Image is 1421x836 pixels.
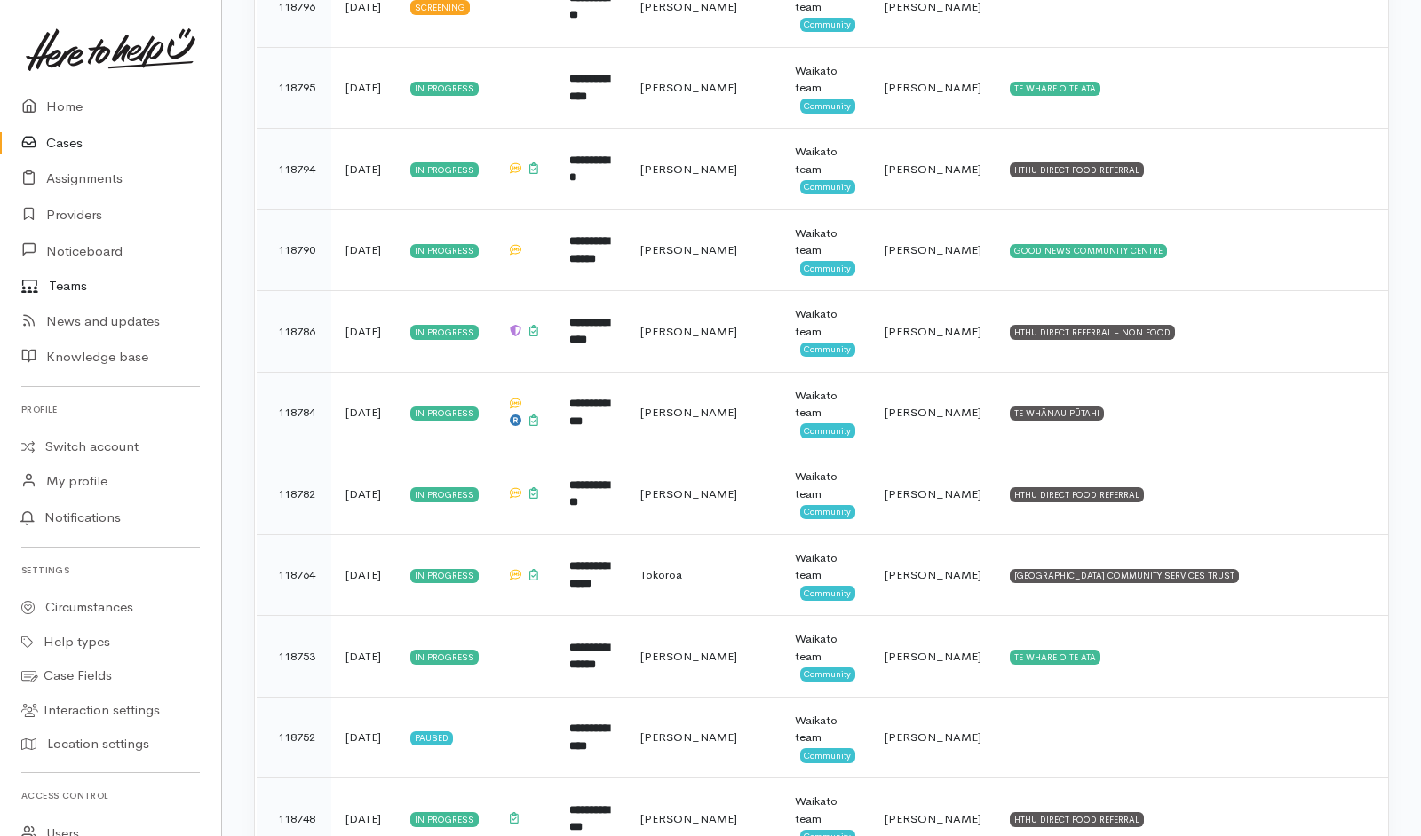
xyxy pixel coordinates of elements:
span: [PERSON_NAME] [885,162,981,177]
td: [DATE] [331,209,396,291]
span: Community [800,667,856,682]
div: HTHU DIRECT FOOD REFERRAL [1010,487,1144,501]
div: In progress [410,812,479,826]
div: HTHU DIRECT FOOD REFERRAL [1010,162,1144,177]
td: 118795 [257,47,331,129]
span: [PERSON_NAME] [885,486,981,501]
div: Waikato team [795,225,857,259]
span: [PERSON_NAME] [885,80,981,95]
div: In progress [410,487,479,501]
td: [DATE] [331,291,396,373]
span: [PERSON_NAME] [885,324,981,339]
div: TE WHARE O TE ATA [1010,650,1100,664]
td: 118764 [257,534,331,616]
div: Waikato team [795,62,857,97]
span: [PERSON_NAME] [640,405,737,420]
div: In progress [410,325,479,339]
td: 118782 [257,453,331,535]
div: Waikato team [795,549,857,584]
td: 118784 [257,372,331,453]
span: Community [800,423,856,438]
div: Waikato team [795,387,857,422]
td: [DATE] [331,534,396,616]
div: Waikato team [795,468,857,502]
div: Waikato team [795,712,857,746]
span: Community [800,748,856,762]
span: Tokoroa [640,567,682,582]
div: In progress [410,650,479,664]
h6: Profile [21,398,200,422]
td: [DATE] [331,616,396,698]
h6: Access control [21,784,200,808]
span: [PERSON_NAME] [885,242,981,257]
td: [DATE] [331,372,396,453]
span: [PERSON_NAME] [640,324,737,339]
span: [PERSON_NAME] [640,80,737,95]
div: TE WHARE O TE ATA [1010,82,1100,96]
span: Community [800,505,856,519]
div: TE WHĀNAU PŪTAHI [1010,406,1104,421]
div: Waikato team [795,143,857,177]
td: 118752 [257,697,331,778]
div: HTHU DIRECT FOOD REFERRAL [1010,812,1144,826]
td: [DATE] [331,453,396,535]
span: [PERSON_NAME] [640,242,737,257]
span: [PERSON_NAME] [640,811,737,826]
span: Community [800,18,856,32]
td: 118753 [257,616,331,698]
span: Community [800,180,856,194]
div: In progress [410,82,479,96]
span: [PERSON_NAME] [885,811,981,826]
span: [PERSON_NAME] [885,405,981,420]
td: [DATE] [331,697,396,778]
span: Community [800,99,856,113]
span: [PERSON_NAME] [640,486,737,501]
div: Waikato team [795,305,857,340]
div: Waikato team [795,630,857,665]
div: In progress [410,569,479,583]
td: 118790 [257,209,331,291]
span: [PERSON_NAME] [885,567,981,582]
div: [GEOGRAPHIC_DATA] COMMUNITY SERVICES TRUST [1010,569,1239,583]
div: HTHU DIRECT REFERRAL - NON FOOD [1010,325,1175,339]
div: In progress [410,406,479,421]
div: In progress [410,162,479,177]
td: 118794 [257,129,331,210]
h6: Settings [21,558,200,582]
span: [PERSON_NAME] [640,730,737,745]
span: Community [800,586,856,600]
div: In progress [410,244,479,258]
td: 118786 [257,291,331,373]
td: [DATE] [331,47,396,129]
span: Community [800,343,856,357]
span: Community [800,261,856,275]
div: Paused [410,731,453,745]
div: Waikato team [795,793,857,827]
span: [PERSON_NAME] [640,649,737,664]
span: [PERSON_NAME] [640,162,737,177]
span: [PERSON_NAME] [885,730,981,745]
div: GOOD NEWS COMMUNITY CENTRE [1010,244,1167,258]
span: [PERSON_NAME] [885,649,981,664]
td: [DATE] [331,129,396,210]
